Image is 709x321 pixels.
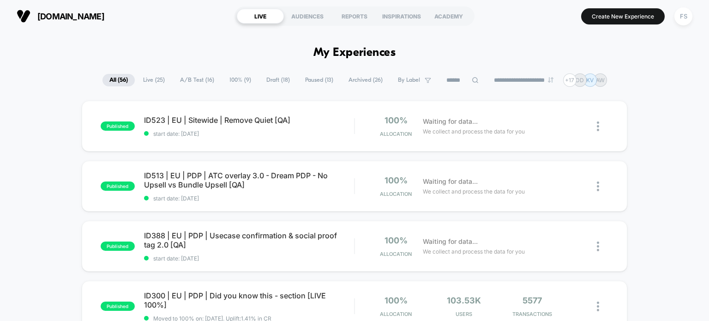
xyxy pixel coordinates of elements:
div: + 17 [563,73,577,87]
img: end [548,77,553,83]
span: 100% ( 9 ) [222,74,258,86]
span: Paused ( 13 ) [298,74,340,86]
div: ACADEMY [425,9,472,24]
span: Allocation [380,131,412,137]
img: close [597,302,599,311]
span: Allocation [380,251,412,257]
img: close [597,182,599,191]
span: We collect and process the data for you [423,247,525,256]
span: ID300 | EU | PDP | Did you know this - section [LIVE 100%] [144,291,354,309]
button: [DOMAIN_NAME] [14,9,107,24]
span: Waiting for data... [423,116,478,127]
span: ID513 | EU | PDP | ATC overlay 3.0 - Dream PDP - No Upsell vs Bundle Upsell [QA] [144,171,354,189]
span: All ( 56 ) [102,74,135,86]
span: 100% [385,176,408,185]
span: By Label [398,77,420,84]
span: 100% [385,115,408,125]
p: KV [586,77,594,84]
span: 5577 [523,296,542,305]
span: Live ( 25 ) [136,74,172,86]
div: INSPIRATIONS [378,9,425,24]
span: Waiting for data... [423,176,478,187]
span: 100% [385,236,408,245]
div: REPORTS [331,9,378,24]
span: Allocation [380,311,412,317]
span: A/B Test ( 16 ) [173,74,221,86]
span: Waiting for data... [423,236,478,247]
img: Visually logo [17,9,30,23]
span: Users [432,311,496,317]
span: published [101,182,135,191]
h1: My Experiences [313,46,396,60]
img: close [597,242,599,251]
span: [DOMAIN_NAME] [37,12,104,21]
span: published [101,302,135,311]
div: FS [674,7,692,25]
span: start date: [DATE] [144,195,354,202]
span: 103.53k [447,296,481,305]
span: start date: [DATE] [144,255,354,262]
span: published [101,242,135,251]
span: 100% [385,296,408,305]
span: ID388 | EU | PDP | Usecase confirmation & social proof tag 2.0 [QA] [144,231,354,249]
span: We collect and process the data for you [423,127,525,136]
span: Allocation [380,191,412,197]
div: AUDIENCES [284,9,331,24]
button: Create New Experience [581,8,665,24]
p: AW [596,77,605,84]
span: published [101,121,135,131]
div: LIVE [237,9,284,24]
span: Archived ( 26 ) [342,74,390,86]
span: We collect and process the data for you [423,187,525,196]
button: FS [672,7,695,26]
img: close [597,121,599,131]
span: start date: [DATE] [144,130,354,137]
p: DD [576,77,584,84]
span: Draft ( 18 ) [259,74,297,86]
span: ID523 | EU | Sitewide | Remove Quiet [QA] [144,115,354,125]
span: TRANSACTIONS [500,311,564,317]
